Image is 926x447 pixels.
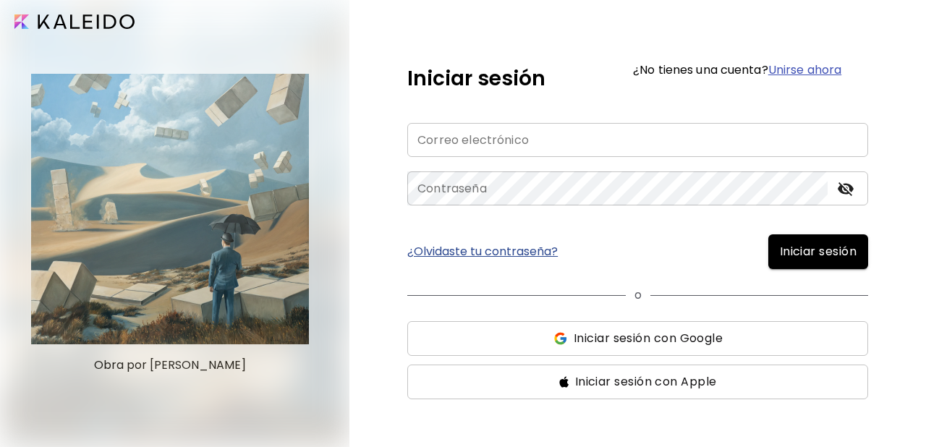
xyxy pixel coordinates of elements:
[575,373,717,391] span: Iniciar sesión con Apple
[768,61,841,78] a: Unirse ahora
[407,64,545,94] h5: Iniciar sesión
[780,243,857,260] span: Iniciar sesión
[559,376,569,388] img: ss
[574,330,723,347] span: Iniciar sesión con Google
[768,234,868,269] button: Iniciar sesión
[407,321,868,356] button: ssIniciar sesión con Google
[553,331,568,346] img: ss
[407,246,558,257] a: ¿Olvidaste tu contraseña?
[633,64,841,76] h6: ¿No tienes una cuenta?
[634,286,642,304] p: o
[407,365,868,399] button: ssIniciar sesión con Apple
[833,176,858,201] button: toggle password visibility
